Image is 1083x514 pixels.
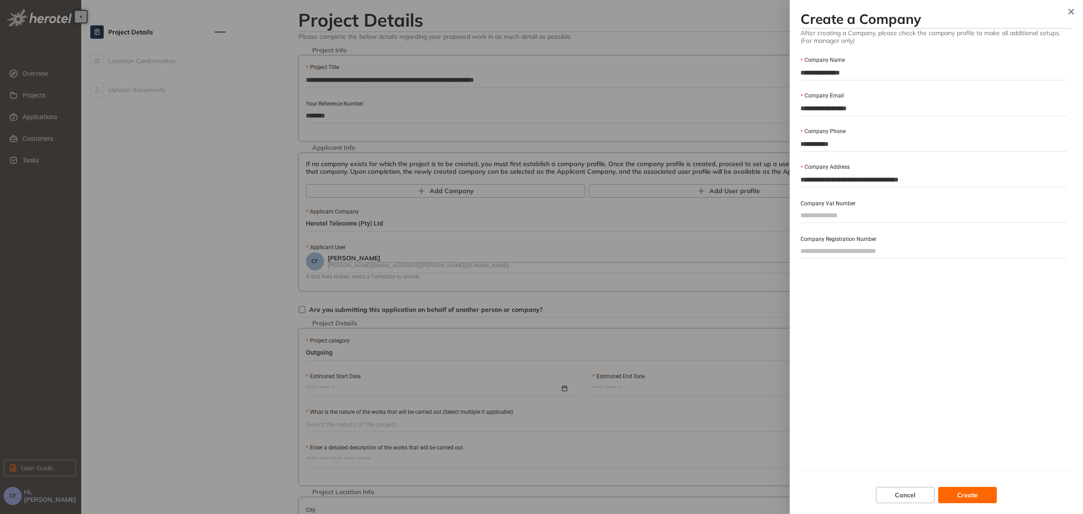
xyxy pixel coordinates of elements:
[801,137,1067,151] input: Company Phone
[957,490,978,500] span: Create
[938,487,997,503] button: Create
[801,56,845,65] label: Company Name
[801,163,850,171] label: Company Address
[801,28,1072,45] span: After creating a Company, please check the company profile to make all additional setups. (For ma...
[801,199,856,208] label: Company Vat Number
[801,244,1067,258] input: Company Registration Number
[801,235,876,244] label: Company Registration Number
[801,66,1067,79] input: Company Name
[801,92,844,100] label: Company Email
[876,487,935,503] button: Cancel
[895,490,916,500] span: Cancel
[801,127,846,136] label: Company Phone
[801,102,1067,115] input: Company Email
[801,11,1072,27] h3: Create a Company
[801,173,1067,186] input: Company Address
[801,208,1067,222] input: Company Vat Number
